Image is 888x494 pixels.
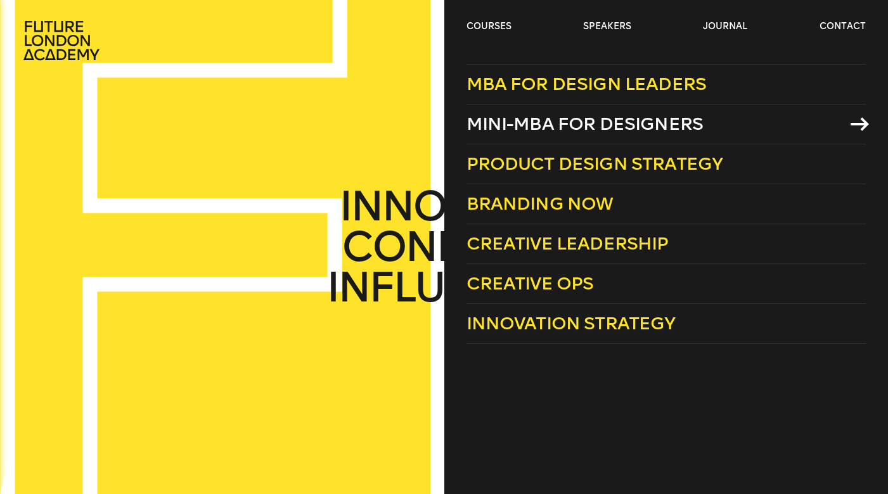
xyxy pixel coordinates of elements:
span: MBA for Design Leaders [467,73,707,94]
a: contact [820,20,866,33]
a: MBA for Design Leaders [467,64,866,104]
span: Branding Now [467,193,614,214]
a: speakers [583,20,631,33]
a: Mini-MBA for Designers [467,104,866,144]
span: Product Design Strategy [467,153,723,174]
span: Creative Ops [467,273,594,294]
a: Innovation Strategy [467,304,866,344]
a: Branding Now [467,184,866,224]
a: Creative Leadership [467,224,866,264]
span: Creative Leadership [467,233,669,254]
a: Creative Ops [467,264,866,304]
span: Mini-MBA for Designers [467,113,704,134]
a: Product Design Strategy [467,144,866,184]
a: courses [467,20,512,33]
a: journal [703,20,747,33]
span: Innovation Strategy [467,313,676,334]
